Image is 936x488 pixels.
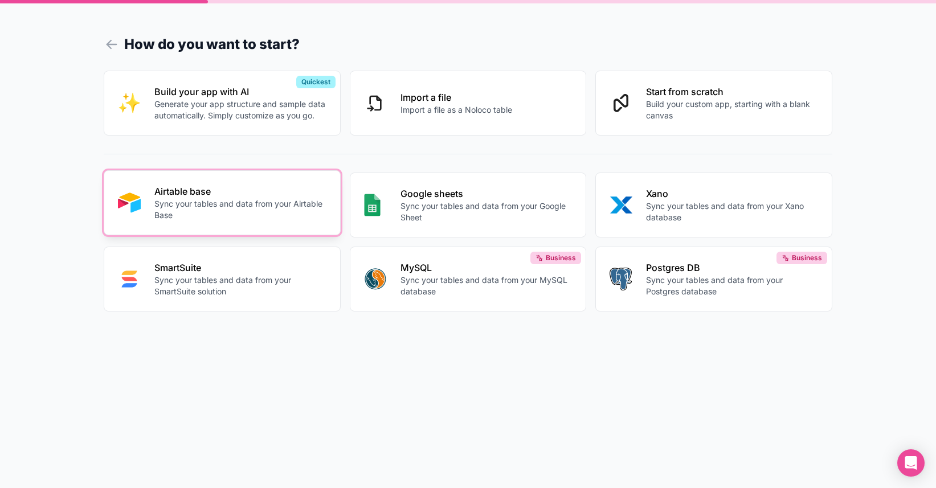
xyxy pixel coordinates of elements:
p: Sync your tables and data from your MySQL database [400,274,573,297]
img: POSTGRES [610,268,632,290]
p: SmartSuite [154,261,326,274]
button: INTERNAL_WITH_AIBuild your app with AIGenerate your app structure and sample data automatically. ... [104,71,341,136]
button: GOOGLE_SHEETSGoogle sheetsSync your tables and data from your Google Sheet [350,173,587,237]
span: Business [792,253,822,263]
img: INTERNAL_WITH_AI [118,92,141,114]
p: Sync your tables and data from your Airtable Base [154,198,326,221]
p: Xano [646,187,818,200]
img: GOOGLE_SHEETS [364,194,381,216]
img: AIRTABLE [118,191,141,214]
p: Build your custom app, starting with a blank canvas [646,99,818,121]
p: Google sheets [400,187,573,200]
p: Sync your tables and data from your Xano database [646,200,818,223]
p: MySQL [400,261,573,274]
p: Sync your tables and data from your Google Sheet [400,200,573,223]
p: Generate your app structure and sample data automatically. Simply customize as you go. [154,99,326,121]
img: MYSQL [364,268,387,290]
button: POSTGRESPostgres DBSync your tables and data from your Postgres databaseBusiness [595,247,832,311]
span: Business [546,253,576,263]
button: Import a fileImport a file as a Noloco table [350,71,587,136]
p: Sync your tables and data from your Postgres database [646,274,818,297]
p: Import a file [400,91,512,104]
p: Start from scratch [646,85,818,99]
p: Sync your tables and data from your SmartSuite solution [154,274,326,297]
p: Postgres DB [646,261,818,274]
button: XANOXanoSync your tables and data from your Xano database [595,173,832,237]
div: Open Intercom Messenger [897,449,925,477]
img: SMART_SUITE [118,268,141,290]
img: XANO [610,194,632,216]
button: SMART_SUITESmartSuiteSync your tables and data from your SmartSuite solution [104,247,341,311]
button: AIRTABLEAirtable baseSync your tables and data from your Airtable Base [104,170,341,235]
p: Build your app with AI [154,85,326,99]
div: Quickest [296,76,336,88]
button: Start from scratchBuild your custom app, starting with a blank canvas [595,71,832,136]
h1: How do you want to start? [104,34,832,55]
button: MYSQLMySQLSync your tables and data from your MySQL databaseBusiness [350,247,587,311]
p: Import a file as a Noloco table [400,104,512,116]
p: Airtable base [154,184,326,198]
